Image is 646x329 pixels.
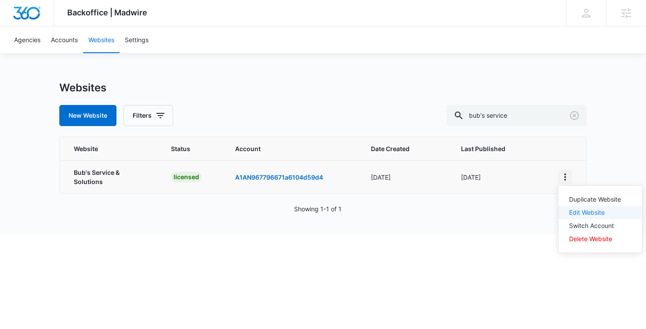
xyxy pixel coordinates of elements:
div: licensed [171,172,202,182]
button: Duplicate Website [559,193,642,206]
span: Status [171,144,214,153]
button: Edit Website [559,206,642,219]
button: New Website [59,105,116,126]
a: A1AN967796671a6104d59d4 [235,174,323,181]
p: Showing 1-1 of 1 [294,204,341,213]
div: Duplicate Website [569,196,621,202]
p: Bub's Service & Solutions [74,168,150,186]
button: Delete Website [559,232,642,246]
td: [DATE] [360,160,450,193]
a: Edit Website [569,209,605,216]
button: View More [558,170,572,184]
span: Account [235,144,349,153]
td: [DATE] [450,160,548,193]
div: Delete Website [569,236,621,242]
a: Agencies [9,26,46,53]
span: Website [74,144,137,153]
span: Backoffice | Madwire [67,8,147,17]
a: Accounts [46,26,83,53]
span: Last Published [461,144,524,153]
a: Websites [83,26,120,53]
div: Switch Account [569,223,621,229]
span: Date Created [371,144,427,153]
button: Switch Account [559,219,642,232]
input: Search [446,105,587,126]
a: Settings [120,26,154,53]
button: Filters [123,105,173,126]
button: Clear [567,108,581,123]
h1: Websites [59,81,106,94]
